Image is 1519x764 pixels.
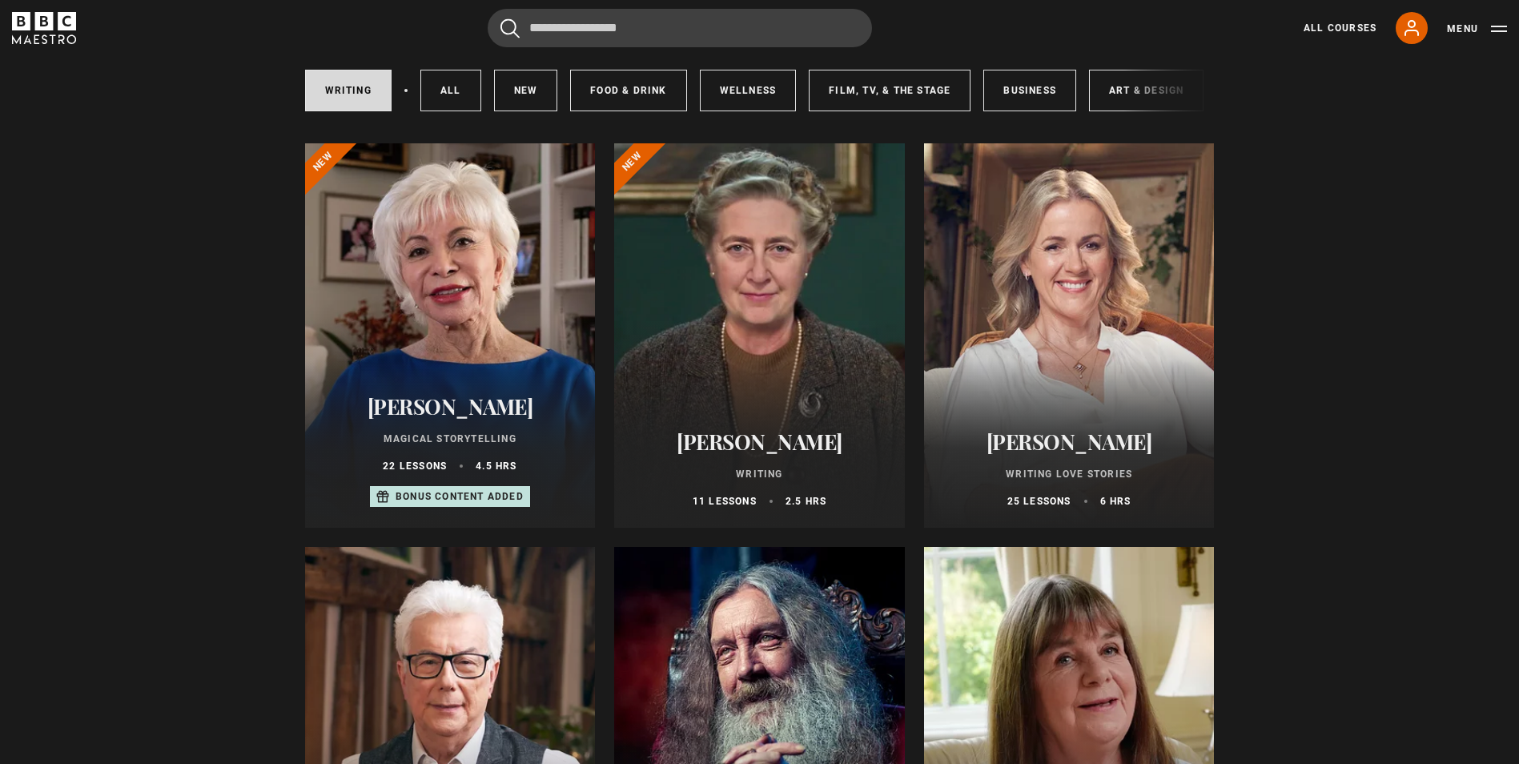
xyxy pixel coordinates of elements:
a: Wellness [700,70,797,111]
p: 4.5 hrs [476,459,516,473]
p: 22 lessons [383,459,447,473]
input: Search [488,9,872,47]
a: Film, TV, & The Stage [809,70,970,111]
a: Business [983,70,1076,111]
p: 6 hrs [1100,494,1131,509]
a: [PERSON_NAME] Writing Love Stories 25 lessons 6 hrs [924,143,1215,528]
p: 25 lessons [1007,494,1071,509]
a: All [420,70,481,111]
a: Writing [305,70,392,111]
p: Bonus content added [396,489,524,504]
a: New [494,70,558,111]
a: Food & Drink [570,70,686,111]
h2: [PERSON_NAME] [633,429,886,454]
p: 2.5 hrs [786,494,826,509]
p: Magical Storytelling [324,432,577,446]
button: Submit the search query [500,18,520,38]
p: Writing [633,467,886,481]
p: Writing Love Stories [943,467,1196,481]
a: All Courses [1304,21,1376,35]
h2: [PERSON_NAME] [943,429,1196,454]
button: Toggle navigation [1447,21,1507,37]
p: 11 lessons [693,494,757,509]
h2: [PERSON_NAME] [324,394,577,419]
a: [PERSON_NAME] Magical Storytelling 22 lessons 4.5 hrs Bonus content added New [305,143,596,528]
a: [PERSON_NAME] Writing 11 lessons 2.5 hrs New [614,143,905,528]
a: Art & Design [1089,70,1204,111]
svg: BBC Maestro [12,12,76,44]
